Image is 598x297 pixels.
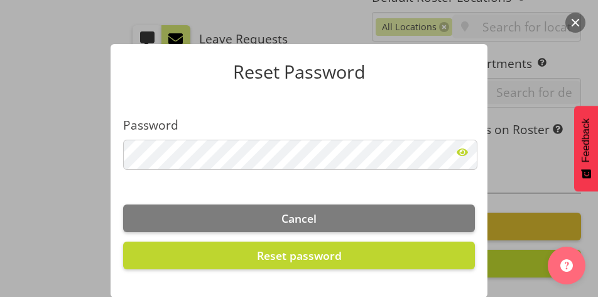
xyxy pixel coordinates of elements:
span: Feedback [580,118,592,162]
button: Cancel [123,205,475,232]
button: Reset password [123,242,475,269]
span: Reset password [257,248,342,263]
img: help-xxl-2.png [560,259,573,272]
p: Reset Password [123,63,475,81]
button: Feedback - Show survey [574,106,598,191]
label: Password [123,116,475,135]
span: Cancel [281,211,317,226]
